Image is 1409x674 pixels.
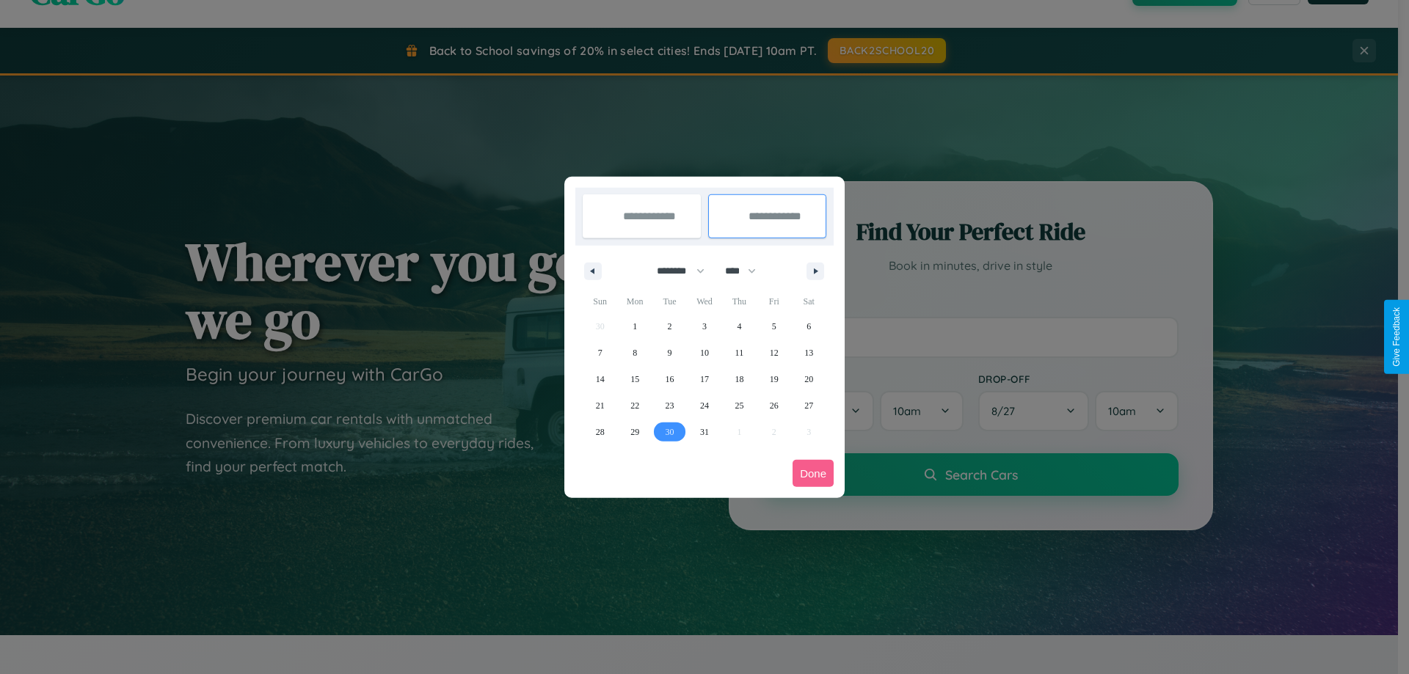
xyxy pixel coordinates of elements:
[757,313,791,340] button: 5
[700,366,709,392] span: 17
[792,313,826,340] button: 6
[583,392,617,419] button: 21
[583,366,617,392] button: 14
[617,313,652,340] button: 1
[702,313,707,340] span: 3
[652,290,687,313] span: Tue
[804,340,813,366] span: 13
[687,290,721,313] span: Wed
[792,392,826,419] button: 27
[792,366,826,392] button: 20
[630,392,639,419] span: 22
[757,340,791,366] button: 12
[792,340,826,366] button: 13
[666,392,674,419] span: 23
[722,290,757,313] span: Thu
[770,340,779,366] span: 12
[617,340,652,366] button: 8
[598,340,602,366] span: 7
[617,290,652,313] span: Mon
[735,340,744,366] span: 11
[772,313,776,340] span: 5
[792,290,826,313] span: Sat
[652,313,687,340] button: 2
[735,392,743,419] span: 25
[652,419,687,445] button: 30
[757,290,791,313] span: Fri
[722,392,757,419] button: 25
[630,366,639,392] span: 15
[666,419,674,445] span: 30
[583,340,617,366] button: 7
[700,392,709,419] span: 24
[596,366,605,392] span: 14
[668,313,672,340] span: 2
[793,460,834,487] button: Done
[583,419,617,445] button: 28
[735,366,743,392] span: 18
[700,419,709,445] span: 31
[617,392,652,419] button: 22
[687,419,721,445] button: 31
[770,366,779,392] span: 19
[722,313,757,340] button: 4
[770,392,779,419] span: 26
[700,340,709,366] span: 10
[687,313,721,340] button: 3
[804,392,813,419] span: 27
[617,419,652,445] button: 29
[617,366,652,392] button: 15
[722,366,757,392] button: 18
[807,313,811,340] span: 6
[687,366,721,392] button: 17
[687,340,721,366] button: 10
[596,419,605,445] span: 28
[804,366,813,392] span: 20
[757,392,791,419] button: 26
[652,366,687,392] button: 16
[757,366,791,392] button: 19
[583,290,617,313] span: Sun
[633,340,637,366] span: 8
[652,392,687,419] button: 23
[722,340,757,366] button: 11
[737,313,741,340] span: 4
[687,392,721,419] button: 24
[1391,307,1402,367] div: Give Feedback
[596,392,605,419] span: 21
[652,340,687,366] button: 9
[630,419,639,445] span: 29
[668,340,672,366] span: 9
[666,366,674,392] span: 16
[633,313,637,340] span: 1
